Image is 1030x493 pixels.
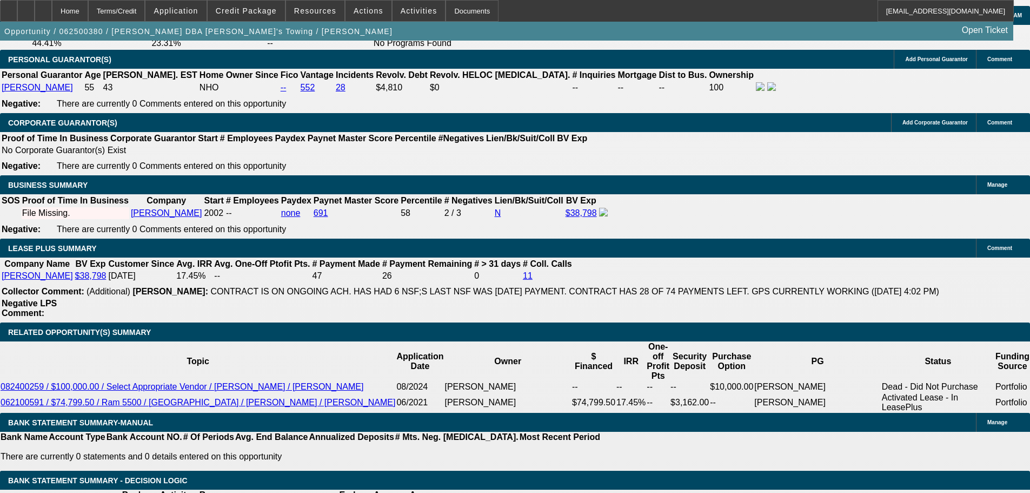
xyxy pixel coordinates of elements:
[572,341,616,382] th: $ Financed
[754,382,881,392] td: [PERSON_NAME]
[401,196,442,205] b: Percentile
[382,259,472,268] b: # Payment Remaining
[108,259,174,268] b: Customer Since
[708,82,754,94] td: 100
[396,382,444,392] td: 08/2024
[396,341,444,382] th: Application Date
[314,196,398,205] b: Paynet Master Score
[336,70,374,80] b: Incidents
[183,432,235,443] th: # Of Periods
[203,207,224,219] td: 2002
[616,382,646,392] td: --
[132,287,208,296] b: [PERSON_NAME]:
[486,134,555,143] b: Lien/Bk/Suit/Coll
[519,432,601,443] th: Most Recent Period
[8,244,97,253] span: LEASE PLUS SUMMARY
[659,70,707,80] b: Dist to Bus.
[8,55,111,64] span: PERSONAL GUARANTOR(S)
[754,341,881,382] th: PG
[75,271,107,280] a: $38,798
[308,134,393,143] b: Paynet Master Score
[995,392,1030,413] td: Portfolio
[281,70,298,80] b: Fico
[313,259,380,268] b: # Payment Made
[995,382,1030,392] td: Portfolio
[396,392,444,413] td: 06/2021
[87,287,130,296] span: (Additional)
[572,392,616,413] td: $74,799.50
[8,181,88,189] span: BUSINESS SUMMARY
[1,133,109,144] th: Proof of Time In Business
[103,82,198,94] td: 43
[281,196,311,205] b: Paydex
[709,392,754,413] td: --
[214,259,310,268] b: Avg. One-Off Ptofit Pts.
[199,82,279,94] td: NHO
[495,208,501,218] a: N
[987,182,1007,188] span: Manage
[235,432,309,443] th: Avg. End Balance
[108,271,175,281] td: [DATE]
[314,208,328,218] a: 691
[429,82,571,94] td: $0
[659,82,708,94] td: --
[617,82,657,94] td: --
[376,70,428,80] b: Revolv. Debt
[294,6,336,15] span: Resources
[670,392,709,413] td: $3,162.00
[1,195,21,206] th: SOS
[566,196,596,205] b: BV Exp
[176,259,212,268] b: Avg. IRR
[444,392,572,413] td: [PERSON_NAME]
[393,1,446,21] button: Activities
[4,259,70,268] b: Company Name
[8,476,188,485] span: Bank Statement Summary - Decision Logic
[444,341,572,382] th: Owner
[987,419,1007,425] span: Manage
[57,161,286,170] span: There are currently 0 Comments entered on this opportunity
[145,1,206,21] button: Application
[444,196,493,205] b: # Negatives
[616,341,646,382] th: IRR
[1,452,600,462] p: There are currently 0 statements and 0 details entered on this opportunity
[566,208,597,218] a: $38,798
[281,208,301,218] a: none
[281,83,287,92] a: --
[670,341,709,382] th: Security Deposit
[220,134,273,143] b: # Employees
[147,196,186,205] b: Company
[599,208,608,216] img: facebook-icon.png
[4,27,393,36] span: Opportunity / 062500380 / [PERSON_NAME] DBA [PERSON_NAME]'s Towing / [PERSON_NAME]
[76,259,106,268] b: BV Exp
[226,196,279,205] b: # Employees
[1,382,363,391] a: 082400259 / $100,000.00 / Select Appropriate Vendor / [PERSON_NAME] / [PERSON_NAME]
[2,161,41,170] b: Negative:
[495,196,563,205] b: Lien/Bk/Suit/Coll
[198,134,217,143] b: Start
[336,83,345,92] a: 28
[275,134,305,143] b: Paydex
[444,382,572,392] td: [PERSON_NAME]
[395,432,519,443] th: # Mts. Neg. [MEDICAL_DATA].
[438,134,484,143] b: #Negatives
[106,432,183,443] th: Bank Account NO.
[312,271,381,281] td: 47
[301,70,334,80] b: Vantage
[401,6,437,15] span: Activities
[210,287,939,296] span: CONTRACT IS ON ONGOING ACH. HAS HAD 6 NSF;S LAST NSF WAS [DATE] PAYMENT. CONTRACT HAS 28 OF 74 PA...
[670,382,709,392] td: --
[881,382,995,392] td: Dead - Did Not Purchase
[902,120,968,126] span: Add Corporate Guarantor
[987,120,1012,126] span: Comment
[754,392,881,413] td: [PERSON_NAME]
[8,418,153,427] span: BANK STATEMENT SUMMARY-MANUAL
[48,432,106,443] th: Account Type
[572,382,616,392] td: --
[401,208,442,218] div: 58
[226,208,232,218] span: --
[375,82,428,94] td: $4,810
[354,6,383,15] span: Actions
[57,225,286,234] span: There are currently 0 Comments entered on this opportunity
[474,259,521,268] b: # > 31 days
[345,1,391,21] button: Actions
